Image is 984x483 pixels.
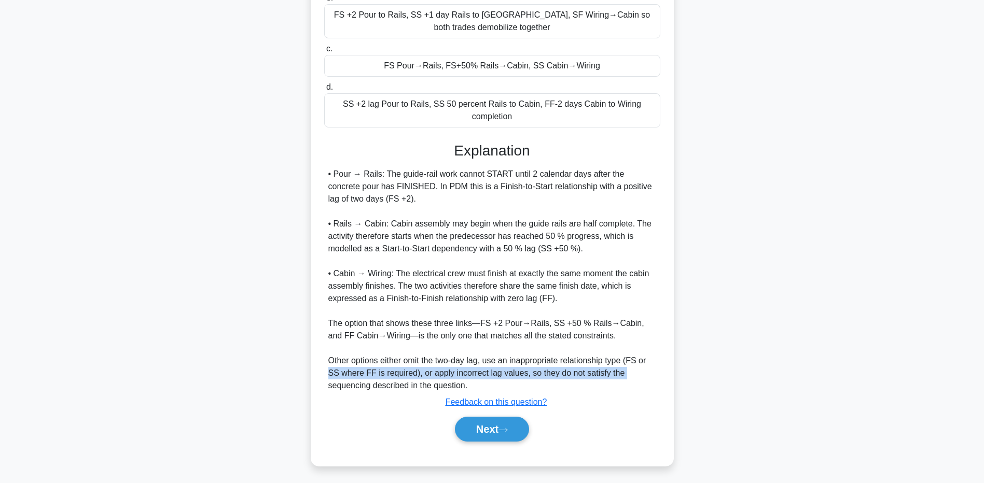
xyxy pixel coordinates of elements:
[330,142,654,160] h3: Explanation
[324,4,660,38] div: FS +2 Pour to Rails, SS +1 day Rails to [GEOGRAPHIC_DATA], SF Wiring→Cabin so both trades demobil...
[324,93,660,127] div: SS +2 lag Pour to Rails, SS 50 percent Rails to Cabin, FF-2 days Cabin to Wiring completion
[446,397,547,406] a: Feedback on this question?
[455,417,529,442] button: Next
[324,55,660,77] div: FS Pour→Rails, FS+50% Rails→Cabin, SS Cabin→Wiring
[326,44,332,53] span: c.
[328,168,656,392] div: • Pour → Rails: The guide-rail work cannot START until 2 calendar days after the concrete pour ha...
[326,82,333,91] span: d.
